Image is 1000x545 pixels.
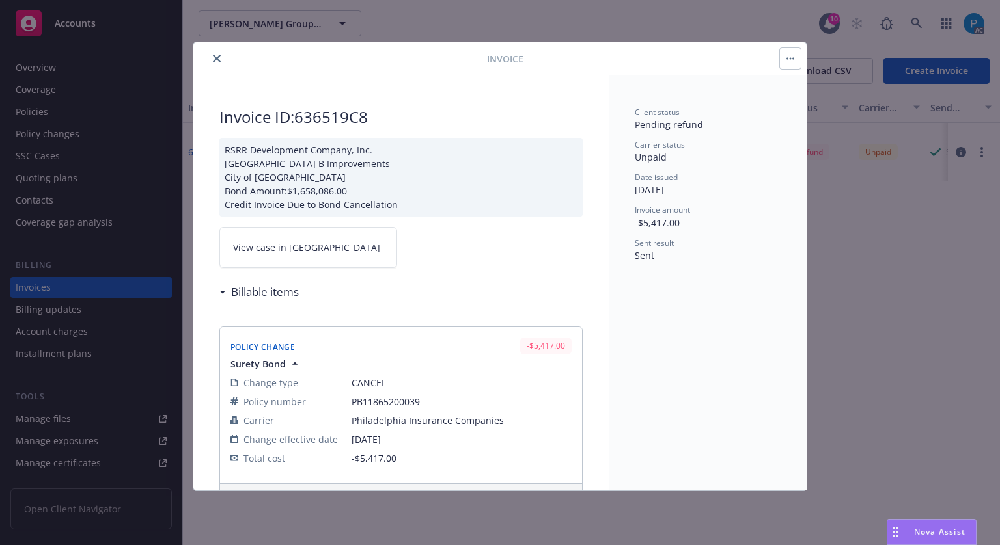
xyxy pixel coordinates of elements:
span: Total cost [243,451,285,465]
div: Billable items [219,284,299,300]
span: PB11865200039 [352,395,572,408]
h3: Billable items [231,284,299,300]
span: Unpaid [635,151,667,163]
div: -$5,417.00 [520,338,572,354]
span: Client status [635,107,680,118]
div: Drag to move [887,520,904,544]
button: close [209,51,225,66]
span: Invoice amount [635,204,690,215]
span: Nova Assist [914,526,965,537]
h2: Invoice ID: 636519C8 [219,107,583,127]
span: Invoice [487,52,523,66]
span: Change type [243,376,298,390]
span: Policy number [243,395,306,408]
span: [DATE] [635,183,664,196]
button: Surety Bond [230,357,301,371]
span: [DATE] [352,432,572,446]
span: -$5,417.00 [635,217,680,229]
span: Pending refund [635,118,703,131]
span: Philadelphia Insurance Companies [352,414,572,427]
span: Carrier [243,414,274,427]
a: View case in [GEOGRAPHIC_DATA] [219,227,397,268]
span: View case in [GEOGRAPHIC_DATA] [233,241,380,254]
div: RSRR Development Company, Inc. [GEOGRAPHIC_DATA] B Improvements City of [GEOGRAPHIC_DATA] Bond Am... [219,138,583,217]
span: CANCEL [352,376,572,390]
span: Date issued [635,172,678,183]
span: Sent result [635,237,674,248]
button: Nova Assist [887,519,977,545]
span: -$5,417.00 [352,452,396,464]
span: Policy Change [230,341,295,352]
span: Carrier status [635,139,685,150]
span: Surety Bond [230,357,286,371]
span: Sent [635,249,654,261]
span: Change effective date [243,432,338,446]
